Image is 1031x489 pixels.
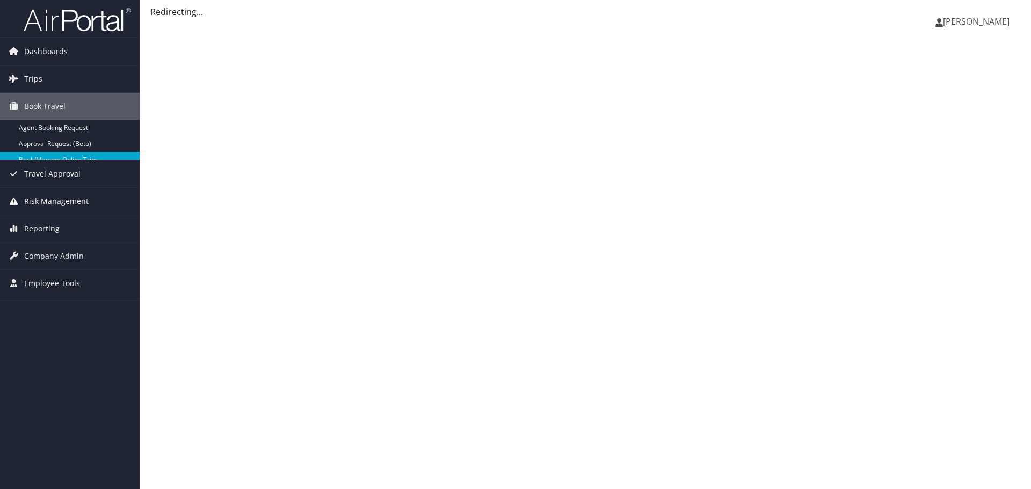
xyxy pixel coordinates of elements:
span: Employee Tools [24,270,80,297]
span: Company Admin [24,243,84,269]
span: Reporting [24,215,60,242]
span: Book Travel [24,93,66,120]
span: Dashboards [24,38,68,65]
div: Redirecting... [150,5,1020,18]
span: Travel Approval [24,160,81,187]
a: [PERSON_NAME] [935,5,1020,38]
span: Risk Management [24,188,89,215]
img: airportal-logo.png [24,7,131,32]
span: [PERSON_NAME] [943,16,1010,27]
span: Trips [24,65,42,92]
